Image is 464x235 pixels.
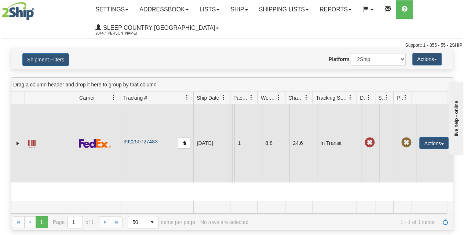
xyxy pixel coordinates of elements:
a: Sleep Country [GEOGRAPHIC_DATA] 2044 / [PERSON_NAME] [90,19,224,37]
td: 8.8 [262,104,289,182]
div: Support: 1 - 855 - 55 - 2SHIP [2,42,462,49]
span: 1 - 1 of 1 items [253,219,434,225]
a: Addressbook [134,0,194,19]
span: items per page [128,216,195,228]
span: Sleep Country [GEOGRAPHIC_DATA] [101,25,215,31]
span: Charge [288,94,304,102]
span: 2044 / [PERSON_NAME] [95,30,150,37]
a: Expand [14,140,22,147]
div: live help - online [6,6,68,12]
a: Pickup Status filter column settings [399,91,412,104]
span: Page 1 [36,216,47,228]
td: [DATE] [193,104,230,182]
span: Late [364,138,375,148]
button: Actions [412,53,442,65]
span: Tracking # [123,94,147,102]
span: Packages [233,94,249,102]
img: logo2044.jpg [2,2,34,20]
a: Tracking Status filter column settings [344,91,357,104]
a: Ship Date filter column settings [218,91,230,104]
td: Beco Industries Shipping department [GEOGRAPHIC_DATA] [GEOGRAPHIC_DATA] [GEOGRAPHIC_DATA] H1J 0A8 [230,104,232,182]
div: No rows are selected [200,219,249,225]
span: select [146,216,158,228]
span: Page sizes drop down [128,216,158,228]
a: Charge filter column settings [300,91,313,104]
span: Weight [261,94,276,102]
a: Settings [90,0,134,19]
span: Pickup Status [397,94,403,102]
a: Lists [194,0,225,19]
a: Ship [225,0,253,19]
a: Label [28,137,36,149]
button: Actions [419,137,449,149]
iframe: chat widget [447,80,463,155]
td: [PERSON_NAME] [PERSON_NAME] CA MB [PERSON_NAME] R8N 0T4 [232,104,234,182]
a: Tracking # filter column settings [181,91,193,104]
input: Page 1 [68,216,83,228]
a: Reports [314,0,357,19]
span: Pickup Not Assigned [401,138,411,148]
a: Weight filter column settings [273,91,285,104]
a: Delivery Status filter column settings [362,91,375,104]
img: 2 - FedEx Express® [79,139,111,148]
span: Delivery Status [360,94,366,102]
span: Carrier [79,94,95,102]
label: Platform [329,56,350,63]
td: 24.6 [289,104,317,182]
a: Shipping lists [253,0,314,19]
td: In Transit [317,104,361,182]
td: 1 [234,104,262,182]
span: Page of 1 [53,216,94,228]
span: Ship Date [197,94,219,102]
a: Packages filter column settings [245,91,257,104]
a: 392250727483 [123,139,157,145]
span: Tracking Status [316,94,348,102]
a: Refresh [439,216,451,228]
span: 50 [132,218,142,226]
button: Shipment Filters [22,53,69,66]
button: Copy to clipboard [178,138,190,149]
span: Shipment Issues [378,94,384,102]
a: Shipment Issues filter column settings [381,91,393,104]
div: grid grouping header [11,78,453,92]
a: Carrier filter column settings [107,91,120,104]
